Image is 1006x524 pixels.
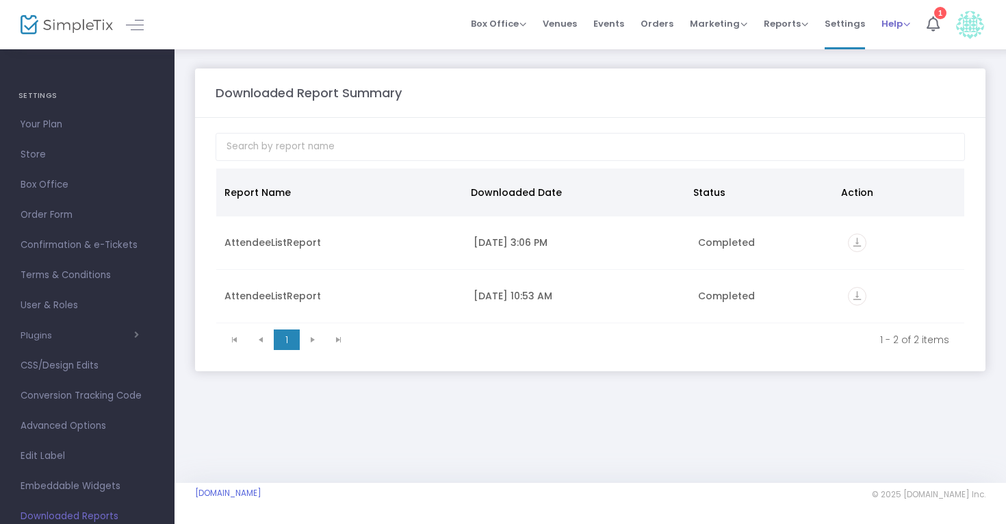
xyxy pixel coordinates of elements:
[848,287,866,305] i: vertical_align_bottom
[848,234,866,252] i: vertical_align_bottom
[361,333,949,347] kendo-pager-info: 1 - 2 of 2 items
[216,169,463,216] th: Report Name
[18,82,156,110] h4: SETTINGS
[21,330,139,341] button: Plugins
[224,289,457,303] div: AttendeeListReport
[934,7,946,19] div: 1
[698,236,831,249] div: Completed
[872,489,985,500] span: © 2025 [DOMAIN_NAME] Inc.
[474,236,682,249] div: 9/15/2025 3:06 PM
[21,447,154,465] span: Edit Label
[21,176,154,194] span: Box Office
[543,6,577,41] span: Venues
[21,417,154,435] span: Advanced Options
[764,17,808,30] span: Reports
[463,169,684,216] th: Downloaded Date
[848,238,866,251] a: vertical_align_bottom
[698,289,831,303] div: Completed
[21,236,154,254] span: Confirmation & e-Tickets
[685,169,833,216] th: Status
[690,17,747,30] span: Marketing
[21,266,154,284] span: Terms & Conditions
[216,133,965,161] input: Search by report name
[471,17,526,30] span: Box Office
[848,291,866,305] a: vertical_align_bottom
[848,234,956,252] div: https://go.SimpleTix.com/ocijo
[641,6,673,41] span: Orders
[21,387,154,405] span: Conversion Tracking Code
[195,488,261,499] a: [DOMAIN_NAME]
[474,289,682,303] div: 4/4/2025 10:53 AM
[21,116,154,134] span: Your Plan
[224,236,457,249] div: AttendeeListReport
[216,169,964,323] div: Data table
[593,6,624,41] span: Events
[825,6,865,41] span: Settings
[21,357,154,375] span: CSS/Design Edits
[21,146,154,164] span: Store
[274,329,300,350] span: Page 1
[881,17,910,30] span: Help
[21,206,154,224] span: Order Form
[21,297,154,314] span: User & Roles
[833,169,956,216] th: Action
[21,477,154,495] span: Embeddable Widgets
[848,287,956,305] div: https://go.SimpleTix.com/ufczo
[216,84,402,102] m-panel-title: Downloaded Report Summary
